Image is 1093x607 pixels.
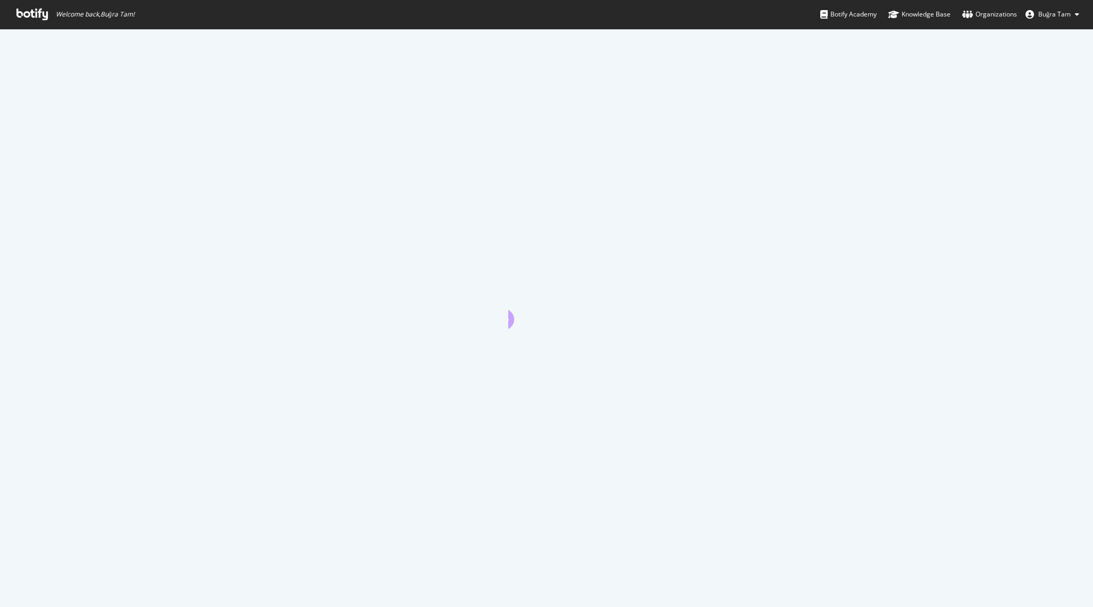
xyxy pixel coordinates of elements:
[962,9,1017,20] div: Organizations
[1038,10,1071,19] span: Buğra Tam
[888,9,951,20] div: Knowledge Base
[1017,6,1088,23] button: Buğra Tam
[56,10,134,19] span: Welcome back, Buğra Tam !
[820,9,877,20] div: Botify Academy
[508,290,585,329] div: animation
